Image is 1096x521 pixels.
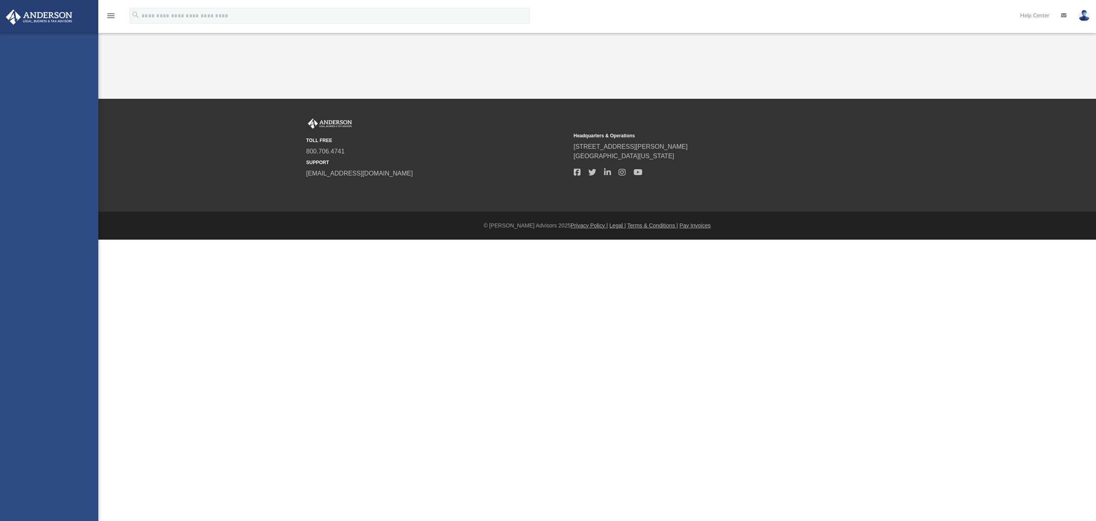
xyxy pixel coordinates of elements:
a: menu [106,15,116,20]
a: Pay Invoices [680,222,711,229]
a: [GEOGRAPHIC_DATA][US_STATE] [574,153,674,159]
a: [EMAIL_ADDRESS][DOMAIN_NAME] [306,170,413,177]
img: User Pic [1078,10,1090,21]
i: search [131,11,140,19]
i: menu [106,11,116,20]
small: SUPPORT [306,159,568,166]
img: Anderson Advisors Platinum Portal [306,118,354,129]
div: © [PERSON_NAME] Advisors 2025 [98,222,1096,230]
small: Headquarters & Operations [574,132,836,139]
a: 800.706.4741 [306,148,345,155]
a: Legal | [610,222,626,229]
a: Privacy Policy | [571,222,608,229]
img: Anderson Advisors Platinum Portal [4,9,75,25]
small: TOLL FREE [306,137,568,144]
a: [STREET_ADDRESS][PERSON_NAME] [574,143,688,150]
a: Terms & Conditions | [627,222,678,229]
